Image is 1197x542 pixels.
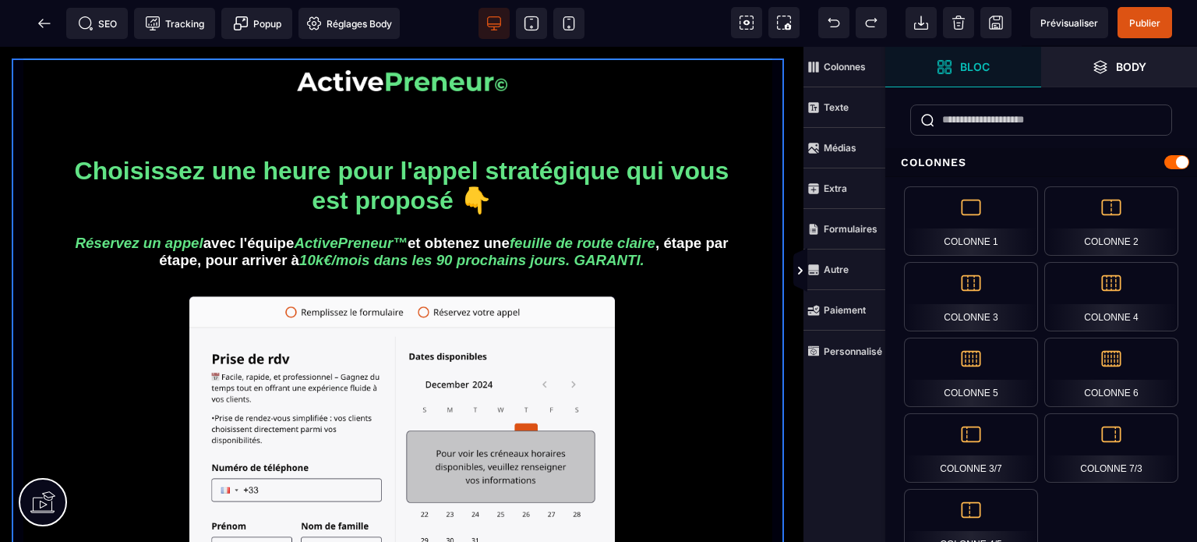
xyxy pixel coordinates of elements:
strong: Formulaires [824,223,877,235]
span: Rétablir [856,7,887,38]
span: Voir mobile [553,8,584,39]
strong: Personnalisé [824,345,882,357]
span: Ouvrir les calques [1041,47,1197,87]
span: Formulaires [803,209,885,250]
div: Colonne 1 [904,186,1038,256]
span: SEO [78,16,117,31]
span: Voir tablette [516,8,547,39]
i: ActivePreneur™ [294,188,408,205]
div: Colonne 6 [1044,338,1178,407]
span: Voir les composants [731,7,762,38]
span: Créer une alerte modale [221,8,292,39]
span: Importer [906,7,937,38]
span: Personnalisé [803,331,885,371]
span: Défaire [818,7,849,38]
i: Réservez un appel [75,188,203,205]
span: Texte [803,87,885,128]
span: Publier [1129,17,1160,29]
span: Retour [29,8,60,39]
span: Prévisualiser [1040,17,1098,29]
strong: Extra [824,182,847,194]
span: Extra [803,168,885,209]
span: Enregistrer le contenu [1118,7,1172,38]
h1: Choisissez une heure pour l'appel stratégique qui vous est proposé 👇 [75,102,729,176]
span: Capture d'écran [768,7,800,38]
div: Colonne 7/3 [1044,413,1178,483]
span: Colonnes [803,47,885,87]
span: Aperçu [1030,7,1108,38]
div: Colonne 3 [904,262,1038,331]
i: 10k€/mois dans les 90 prochains jours. GARANTI. [299,205,644,222]
span: Code de suivi [134,8,215,39]
span: Tracking [145,16,204,31]
h3: avec l'équipe et obtenez une , étape par étape, pour arriver à [75,184,729,226]
strong: Colonnes [824,61,866,73]
span: Enregistrer [980,7,1012,38]
span: Paiement [803,290,885,331]
span: Voir bureau [478,8,510,39]
img: 7b87ecaa6c95394209cf9458865daa2d_ActivePreneur%C2%A9.png [297,23,507,44]
strong: Body [1116,61,1146,73]
span: Autre [803,250,885,290]
span: Ouvrir les blocs [885,47,1041,87]
span: Popup [233,16,281,31]
span: Afficher les vues [885,248,901,295]
div: Colonne 3/7 [904,413,1038,483]
div: Colonne 5 [904,338,1038,407]
strong: Bloc [960,61,990,73]
strong: Autre [824,264,849,275]
strong: Médias [824,142,856,154]
strong: Texte [824,101,849,113]
strong: Paiement [824,304,866,316]
div: Colonnes [885,148,1197,177]
i: feuille de route claire [510,188,655,205]
span: Métadata SEO [66,8,128,39]
span: Réglages Body [306,16,392,31]
div: Colonne 2 [1044,186,1178,256]
span: Favicon [298,8,400,39]
span: Nettoyage [943,7,974,38]
div: Colonne 4 [1044,262,1178,331]
span: Médias [803,128,885,168]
